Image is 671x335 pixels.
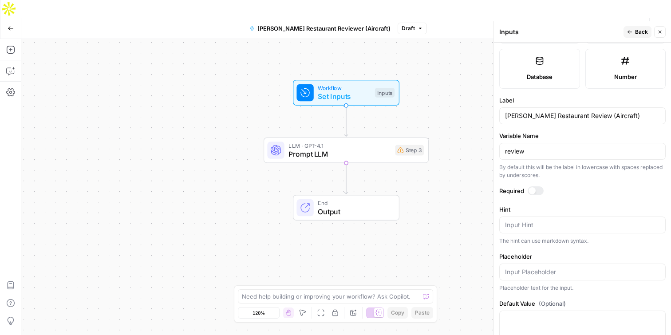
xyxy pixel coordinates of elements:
button: Back [624,26,651,38]
span: Database [527,72,553,81]
span: Prompt LLM [288,149,391,159]
span: Output [318,206,390,217]
label: Hint [499,205,666,214]
span: Copy [391,309,404,317]
label: Variable Name [499,131,666,140]
span: 120% [253,309,265,316]
g: Edge from start to step_3 [344,106,347,137]
div: By default this will be the label in lowercase with spaces replaced by underscores. [499,163,666,179]
div: EndOutput [264,195,429,221]
g: Edge from step_3 to end [344,163,347,194]
div: Placeholder text for the input. [499,284,666,292]
div: Inputs [499,28,621,36]
span: LLM · GPT-4.1 [288,141,391,150]
div: The hint can use markdown syntax. [499,237,666,245]
span: Draft [402,24,415,32]
span: Paste [415,309,430,317]
input: lucas_restaurant_review__aircraft_ [505,147,660,156]
div: WorkflowSet InputsInputs [264,80,429,106]
button: Paste [411,307,433,319]
div: Inputs [375,88,395,98]
span: End [318,199,390,207]
label: Default Value [499,299,666,308]
button: Copy [387,307,408,319]
label: Placeholder [499,252,666,261]
span: Number [614,72,637,81]
input: Input Label [505,111,660,120]
div: LLM · GPT-4.1Prompt LLMStep 3 [264,138,429,163]
div: Step 3 [395,145,424,156]
span: Back [635,28,648,36]
span: Set Inputs [318,91,371,102]
button: Draft [398,23,427,34]
label: Required [499,186,666,195]
button: [PERSON_NAME] Restaurant Reviewer (Aircraft) [244,21,396,35]
span: Workflow [318,84,371,92]
input: Input Placeholder [505,268,660,276]
span: (Optional) [539,299,566,308]
label: Label [499,96,666,105]
span: [PERSON_NAME] Restaurant Reviewer (Aircraft) [257,24,391,33]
